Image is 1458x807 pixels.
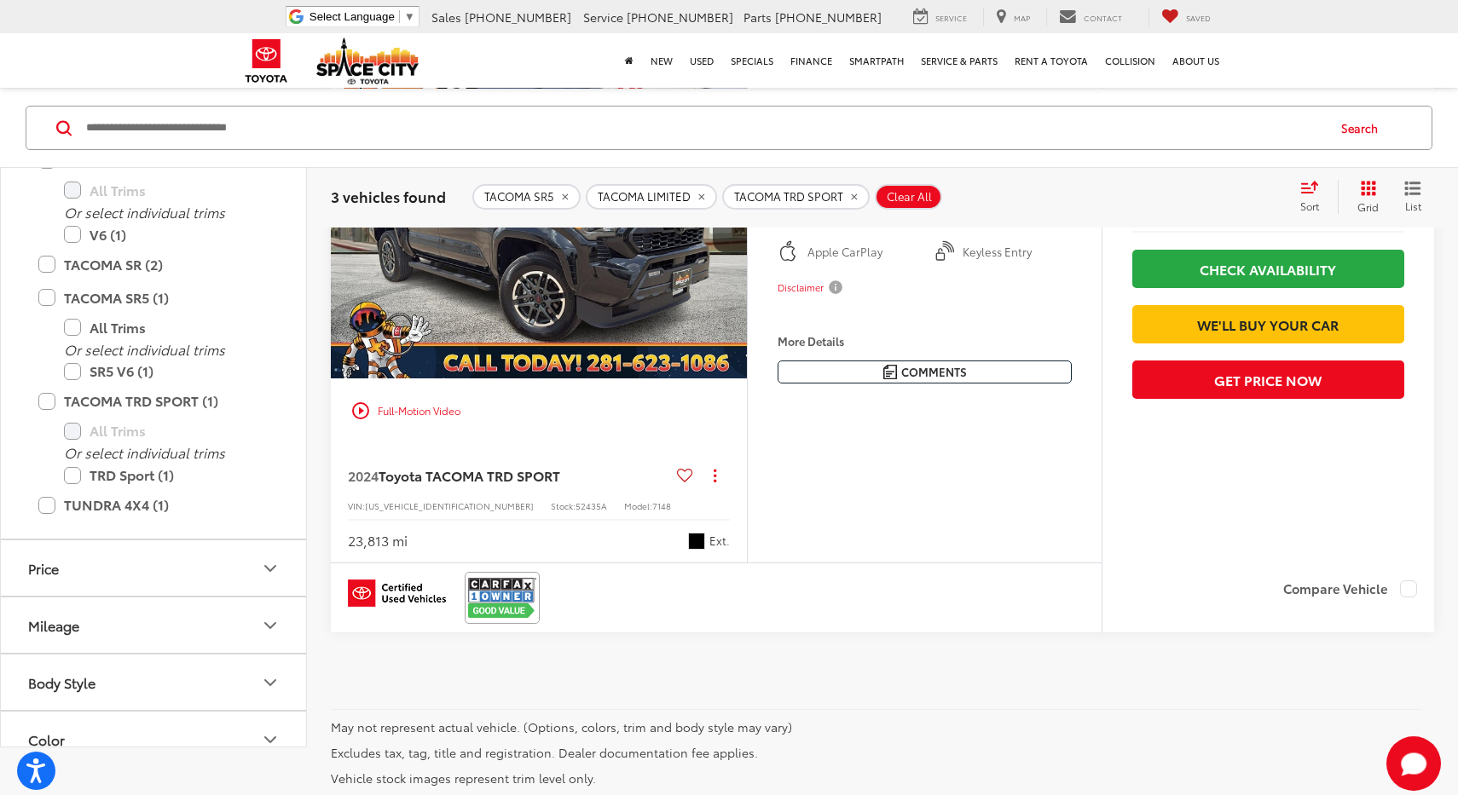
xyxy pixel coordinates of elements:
[841,33,912,88] a: SmartPath
[616,33,642,88] a: Home
[260,729,281,750] div: Color
[624,499,652,512] span: Model:
[310,10,395,23] span: Select Language
[1404,199,1421,213] span: List
[431,9,461,26] span: Sales
[900,8,980,26] a: Service
[310,10,415,23] a: Select Language​
[652,499,671,512] span: 7148
[1014,12,1030,23] span: Map
[348,579,446,607] img: Toyota Certified Used Vehicles
[260,615,281,636] div: Mileage
[778,269,846,305] button: Disclaimer
[1,598,308,654] button: MileageMileage
[260,558,281,579] div: Price
[681,33,722,88] a: Used
[1325,107,1403,149] button: Search
[1391,180,1434,214] button: List View
[1132,250,1404,288] a: Check Availability
[348,465,379,485] span: 2024
[775,9,882,26] span: [PHONE_NUMBER]
[1164,33,1228,88] a: About Us
[472,184,581,210] button: remove TACOMA%20SR5
[688,533,705,550] span: Black
[316,37,419,84] img: Space City Toyota
[404,10,415,23] span: ▼
[935,12,967,23] span: Service
[379,465,560,485] span: Toyota TACOMA TRD SPORT
[331,744,1421,761] p: Excludes tax, tag, title and registration. Dealer documentation fee applies.
[807,244,916,261] span: Apple CarPlay
[1357,199,1379,214] span: Grid
[778,335,1072,347] h4: More Details
[84,107,1325,148] input: Search by Make, Model, or Keyword
[642,33,681,88] a: New
[1096,33,1164,88] a: Collision
[64,339,225,359] i: Or select individual trims
[714,469,716,482] span: dropdown dots
[64,313,269,343] label: All Trims
[28,561,59,577] div: Price
[260,672,281,693] div: Body Style
[1292,180,1338,214] button: Select sort value
[1132,360,1404,399] button: Get Price Now
[782,33,841,88] a: Finance
[38,491,269,521] label: TUNDRA 4X4 (1)
[28,732,65,748] div: Color
[1046,8,1135,26] a: Contact
[586,184,717,210] button: remove TACOMA%20LIMITED
[64,202,225,222] i: Or select individual trims
[1186,12,1211,23] span: Saved
[468,575,536,620] img: CarFax One Owner
[875,184,942,210] button: Clear All
[348,466,670,485] a: 2024Toyota TACOMA TRD SPORT
[64,220,269,250] label: V6 (1)
[1,655,308,711] button: Body StyleBody Style
[38,283,269,313] label: TACOMA SR5 (1)
[64,417,269,447] label: All Trims
[38,250,269,280] label: TACOMA SR (2)
[64,443,225,463] i: Or select individual trims
[709,533,730,549] span: Ext.
[598,190,691,204] span: TACOMA LIMITED
[912,33,1006,88] a: Service & Parts
[1132,305,1404,343] a: We'll Buy Your Car
[743,9,772,26] span: Parts
[1300,199,1319,213] span: Sort
[778,281,824,295] span: Disclaimer
[348,499,365,512] span: VIN:
[1148,8,1224,26] a: My Saved Vehicles
[399,10,400,23] span: ​
[331,770,1421,787] p: Vehicle stock images represent trim level only.
[64,357,269,387] label: SR5 V6 (1)
[722,33,782,88] a: Specials
[365,499,534,512] span: [US_VEHICLE_IDENTIFICATION_NUMBER]
[484,190,554,204] span: TACOMA SR5
[963,244,1071,261] span: Keyless Entry
[627,9,733,26] span: [PHONE_NUMBER]
[64,461,269,491] label: TRD Sport (1)
[1006,33,1096,88] a: Rent a Toyota
[1338,180,1391,214] button: Grid View
[348,531,408,550] div: 23,813 mi
[234,33,298,89] img: Toyota
[778,360,1072,383] button: Comments
[883,365,897,379] img: Comments
[583,9,623,26] span: Service
[38,387,269,417] label: TACOMA TRD SPORT (1)
[1283,580,1417,597] label: Compare Vehicle
[734,190,843,204] span: TACOMA TRD SPORT
[465,9,571,26] span: [PHONE_NUMBER]
[983,8,1043,26] a: Map
[1386,736,1441,791] button: Toggle Chat Window
[551,499,576,512] span: Stock:
[1386,736,1441,791] svg: Start Chat
[64,176,269,205] label: All Trims
[1,541,308,597] button: PricePrice
[700,460,730,490] button: Actions
[28,675,95,691] div: Body Style
[901,364,967,380] span: Comments
[331,718,1421,735] p: May not represent actual vehicle. (Options, colors, trim and body style may vary)
[331,186,446,206] span: 3 vehicles found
